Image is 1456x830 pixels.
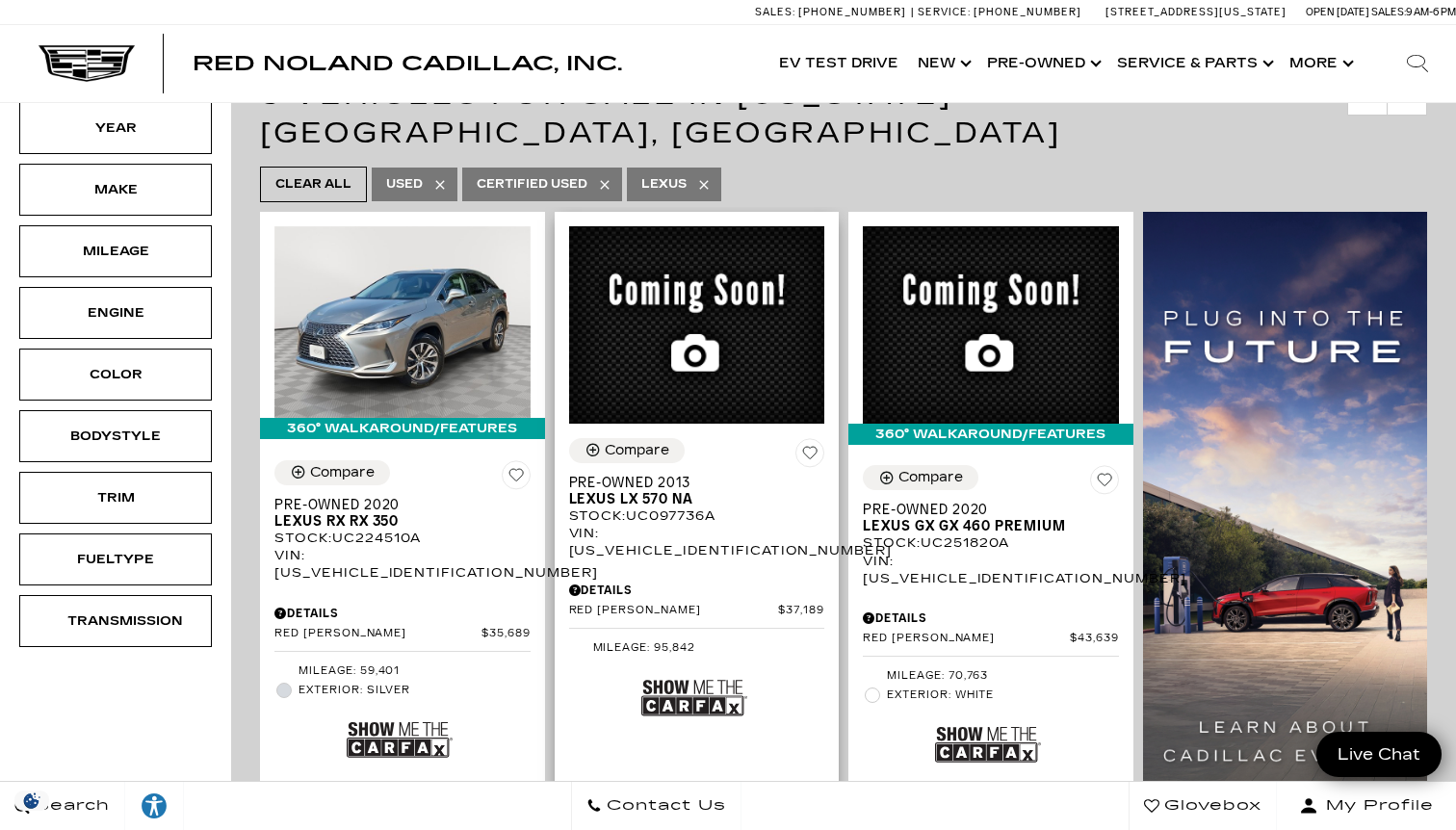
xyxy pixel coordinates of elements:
[974,6,1081,18] span: [PHONE_NUMBER]
[274,605,531,622] div: Pricing Details - Pre-Owned 2020 Lexus RX RX 350
[30,792,110,819] span: Search
[19,164,212,216] div: MakeMake
[10,791,54,811] section: Click to Open Cookie Consent Modal
[1090,465,1119,502] button: Save Vehicle
[39,45,135,82] img: Cadillac Dark Logo with Cadillac White Text
[863,553,1119,587] div: VIN: [US_VEHICLE_IDENTIFICATION_NUMBER]
[1406,6,1456,18] span: 9 AM-6 PM
[795,438,824,475] button: Save Vehicle
[275,172,351,196] span: Clear All
[193,54,622,73] a: Red Noland Cadillac, Inc.
[863,534,1119,552] div: Stock : UC251820A
[1129,782,1277,830] a: Glovebox
[569,604,825,618] a: Red [PERSON_NAME] $37,189
[908,25,977,102] a: New
[125,791,183,820] div: Explore your accessibility options
[274,497,516,513] span: Pre-Owned 2020
[571,782,741,830] a: Contact Us
[67,487,164,508] div: Trim
[125,782,184,830] a: Explore your accessibility options
[755,6,795,18] span: Sales:
[502,460,531,497] button: Save Vehicle
[935,710,1041,780] img: Show Me the CARFAX Badge
[1277,782,1456,830] button: Open user profile menu
[386,172,423,196] span: Used
[10,791,54,811] img: Opt-Out Icon
[569,438,685,463] button: Compare Vehicle
[67,179,164,200] div: Make
[67,549,164,570] div: Fueltype
[274,530,531,547] div: Stock : UC224510A
[67,241,164,262] div: Mileage
[569,475,825,507] a: Pre-Owned 2013Lexus LX 570 NA
[1371,6,1406,18] span: Sales:
[1328,743,1430,765] span: Live Chat
[1159,792,1261,819] span: Glovebox
[1318,792,1434,819] span: My Profile
[863,610,1119,627] div: Pricing Details - Pre-Owned 2020 Lexus GX GX 460 Premium
[274,497,531,530] a: Pre-Owned 2020Lexus RX RX 350
[19,595,212,647] div: TransmissionTransmission
[778,604,824,618] span: $37,189
[641,172,687,196] span: Lexus
[641,662,747,733] img: Show Me the CARFAX Badge
[274,547,531,582] div: VIN: [US_VEHICLE_IDENTIFICATION_NUMBER]
[274,460,390,485] button: Compare Vehicle
[260,418,545,439] div: 360° WalkAround/Features
[798,6,906,18] span: [PHONE_NUMBER]
[569,226,825,424] img: 2013 Lexus LX 570 NA
[569,582,825,599] div: Pricing Details - Pre-Owned 2013 Lexus LX 570 NA
[274,513,516,530] span: Lexus RX RX 350
[1105,6,1287,18] a: [STREET_ADDRESS][US_STATE]
[569,604,779,618] span: Red [PERSON_NAME]
[569,525,825,559] div: VIN: [US_VEHICLE_IDENTIFICATION_NUMBER]
[863,666,1119,686] li: Mileage: 70,763
[1070,632,1119,646] span: $43,639
[769,25,908,102] a: EV Test Drive
[19,102,212,154] div: YearYear
[310,464,375,481] div: Compare
[569,475,811,491] span: Pre-Owned 2013
[19,533,212,585] div: FueltypeFueltype
[1316,732,1442,777] a: Live Chat
[755,7,911,17] a: Sales: [PHONE_NUMBER]
[19,349,212,401] div: ColorColor
[299,681,531,700] span: Exterior: Silver
[569,507,825,525] div: Stock : UC097736A
[1379,25,1456,102] div: Search
[605,442,669,459] div: Compare
[19,410,212,462] div: BodystyleBodystyle
[67,426,164,447] div: Bodystyle
[918,6,971,18] span: Service:
[67,117,164,139] div: Year
[898,469,963,486] div: Compare
[347,705,453,775] img: Show Me the CARFAX Badge
[569,491,811,507] span: Lexus LX 570 NA
[863,226,1119,424] img: 2020 Lexus GX GX 460 Premium
[863,632,1119,646] a: Red [PERSON_NAME] $43,639
[19,472,212,524] div: TrimTrim
[477,172,587,196] span: Certified Used
[863,502,1105,518] span: Pre-Owned 2020
[1306,6,1369,18] span: Open [DATE]
[193,52,622,75] span: Red Noland Cadillac, Inc.
[19,287,212,339] div: EngineEngine
[863,518,1105,534] span: Lexus GX GX 460 Premium
[911,7,1086,17] a: Service: [PHONE_NUMBER]
[274,661,531,681] li: Mileage: 59,401
[863,632,1070,646] span: Red [PERSON_NAME]
[863,502,1119,534] a: Pre-Owned 2020Lexus GX GX 460 Premium
[274,226,531,418] img: 2020 Lexus RX RX 350
[863,465,978,490] button: Compare Vehicle
[977,25,1107,102] a: Pre-Owned
[848,424,1133,445] div: 360° WalkAround/Features
[887,686,1119,705] span: Exterior: White
[569,638,825,658] li: Mileage: 95,842
[274,627,481,641] span: Red [PERSON_NAME]
[602,792,726,819] span: Contact Us
[1280,25,1360,102] button: More
[67,364,164,385] div: Color
[274,627,531,641] a: Red [PERSON_NAME] $35,689
[1107,25,1280,102] a: Service & Parts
